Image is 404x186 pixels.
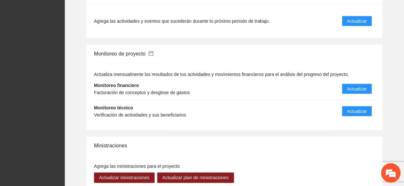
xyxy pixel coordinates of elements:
span: Facturación de conceptos y desglose de gastos [94,90,190,95]
strong: Monitoreo técnico [94,105,133,110]
a: Actualizar plan de ministraciones [157,175,234,180]
span: Actualizar [347,85,367,93]
button: Actualizar [342,106,372,117]
a: calendar [146,51,154,56]
div: Monitoreo de proyecto [94,44,375,63]
span: Actualizar [347,108,367,115]
span: Actualiza mensualmente los resultados de tus actividades y movimientos financieros para el anális... [94,72,349,77]
button: Actualizar [342,16,372,26]
span: Actualizar ministraciones [99,174,149,181]
button: Actualizar plan de ministraciones [157,173,234,183]
a: Actualizar ministraciones [94,175,155,180]
span: Actualizar [347,18,367,25]
div: Minimizar ventana de chat en vivo [106,3,122,19]
span: Agrega las actividades y eventos que sucederán durante tu próximo periodo de trabajo. [94,18,270,25]
span: calendar [149,51,154,56]
div: Chatee con nosotros ahora [34,33,109,42]
span: Estamos en línea. [38,58,89,124]
textarea: Escriba su mensaje y pulse “Intro” [3,120,124,143]
span: Actualizar plan de ministraciones [162,174,229,181]
button: Actualizar [342,84,372,94]
span: Agrega las ministraciones para el proyecto [94,164,180,169]
button: Actualizar ministraciones [94,173,155,183]
span: Verificación de actividades y sus beneficiarios [94,112,186,118]
div: Ministraciones [94,137,375,155]
strong: Monitoreo financiero [94,83,139,88]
